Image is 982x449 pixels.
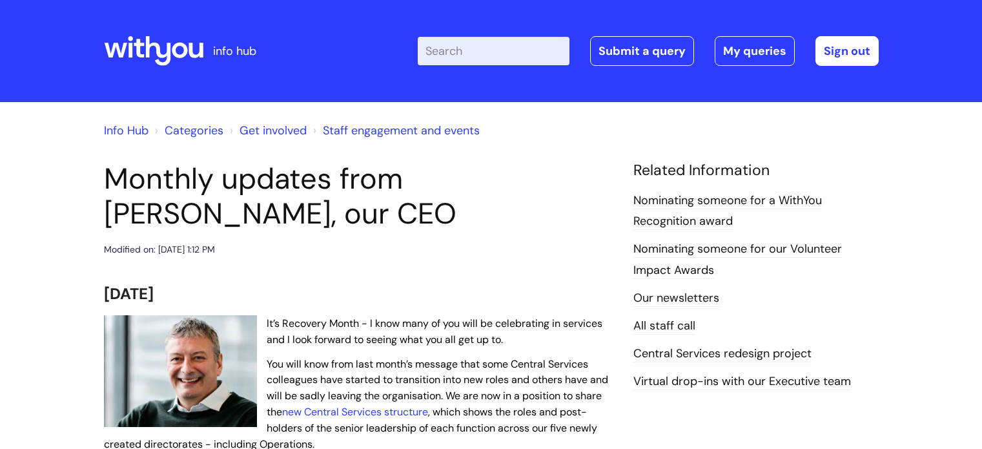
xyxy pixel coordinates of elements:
a: Submit a query [590,36,694,66]
h4: Related Information [633,162,879,180]
a: Categories [165,123,223,138]
li: Staff engagement and events [310,120,480,141]
a: Our newsletters [633,290,719,307]
a: new Central Services structure [282,405,428,419]
a: Get involved [240,123,307,138]
a: My queries [715,36,795,66]
a: All staff call [633,318,695,335]
a: Staff engagement and events [323,123,480,138]
a: Virtual drop-ins with our Executive team [633,373,851,390]
p: info hub [213,41,256,61]
a: Nominating someone for our Volunteer Impact Awards [633,241,842,278]
a: Nominating someone for a WithYou Recognition award [633,193,822,230]
li: Solution home [152,120,223,141]
img: WithYou Chief Executive Simon Phillips pictured looking at the camera and smiling [104,315,257,428]
span: [DATE] [104,284,154,304]
a: Central Services redesign project [633,346,812,362]
h1: Monthly updates from [PERSON_NAME], our CEO [104,162,614,231]
div: Modified on: [DATE] 1:12 PM [104,242,215,258]
div: | - [418,36,879,66]
li: Get involved [227,120,307,141]
a: Sign out [815,36,879,66]
a: Info Hub [104,123,148,138]
span: It’s Recovery Month - I know many of you will be celebrating in services and I look forward to se... [267,317,602,346]
input: Search [418,37,569,65]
